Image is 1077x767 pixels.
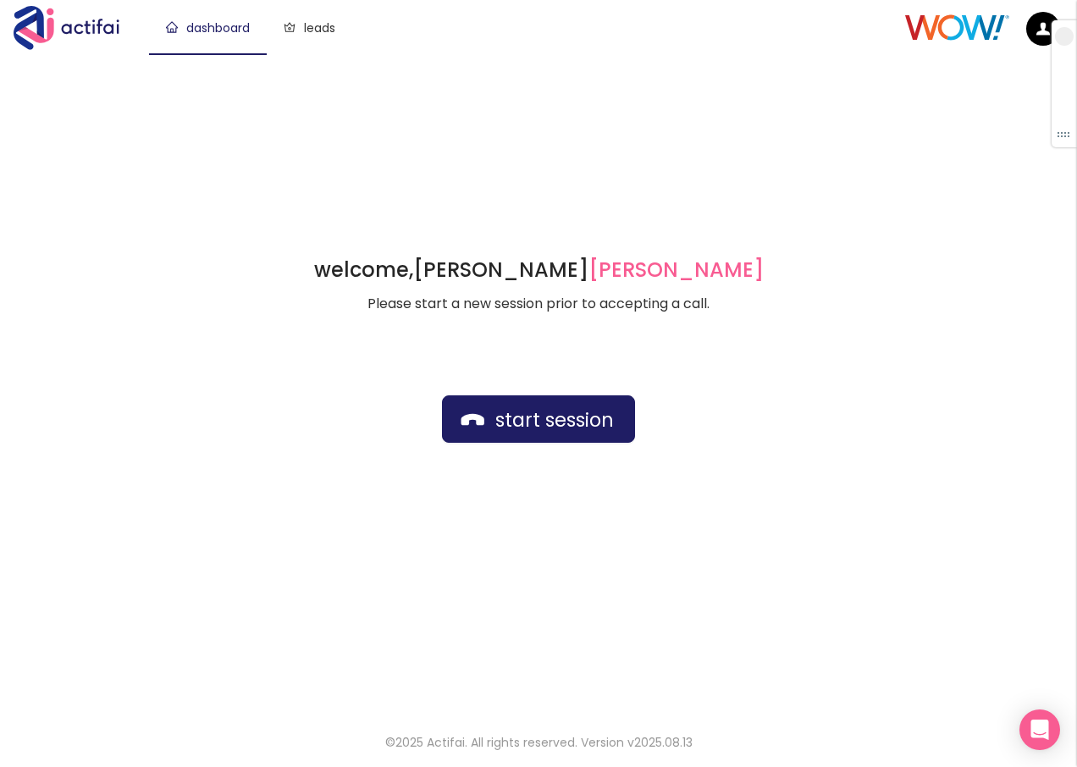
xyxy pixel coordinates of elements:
div: Open Intercom Messenger [1019,709,1060,750]
a: dashboard [166,19,250,36]
p: Please start a new session prior to accepting a call. [314,294,764,314]
h1: welcome, [314,257,764,284]
img: default.png [1026,12,1060,46]
img: Actifai Logo [14,6,135,50]
a: leads [284,19,335,36]
button: start session [442,395,635,443]
img: Client Logo [905,14,1009,41]
span: [PERSON_NAME] [588,256,764,284]
strong: [PERSON_NAME] [413,256,764,284]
